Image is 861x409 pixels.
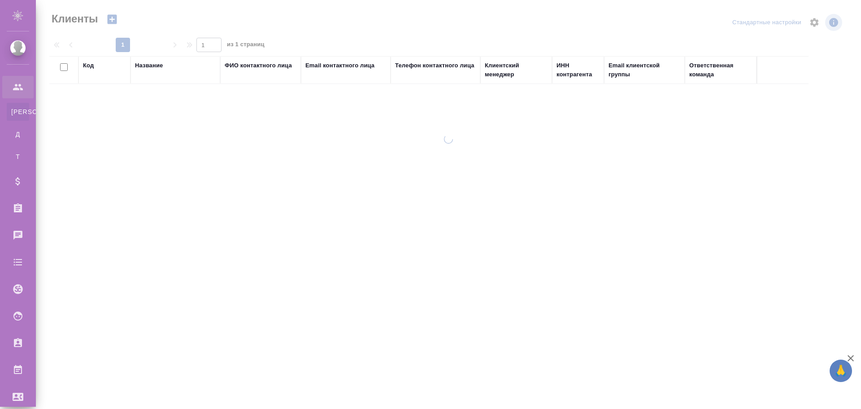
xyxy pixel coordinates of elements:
[485,61,548,79] div: Клиентский менеджер
[305,61,374,70] div: Email контактного лица
[689,61,752,79] div: Ответственная команда
[7,103,29,121] a: [PERSON_NAME]
[830,360,852,382] button: 🙏
[225,61,292,70] div: ФИО контактного лица
[7,125,29,143] a: Д
[11,130,25,139] span: Д
[11,152,25,161] span: Т
[135,61,163,70] div: Название
[395,61,474,70] div: Телефон контактного лица
[609,61,680,79] div: Email клиентской группы
[83,61,94,70] div: Код
[833,361,848,380] span: 🙏
[557,61,600,79] div: ИНН контрагента
[7,148,29,166] a: Т
[11,107,25,116] span: [PERSON_NAME]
